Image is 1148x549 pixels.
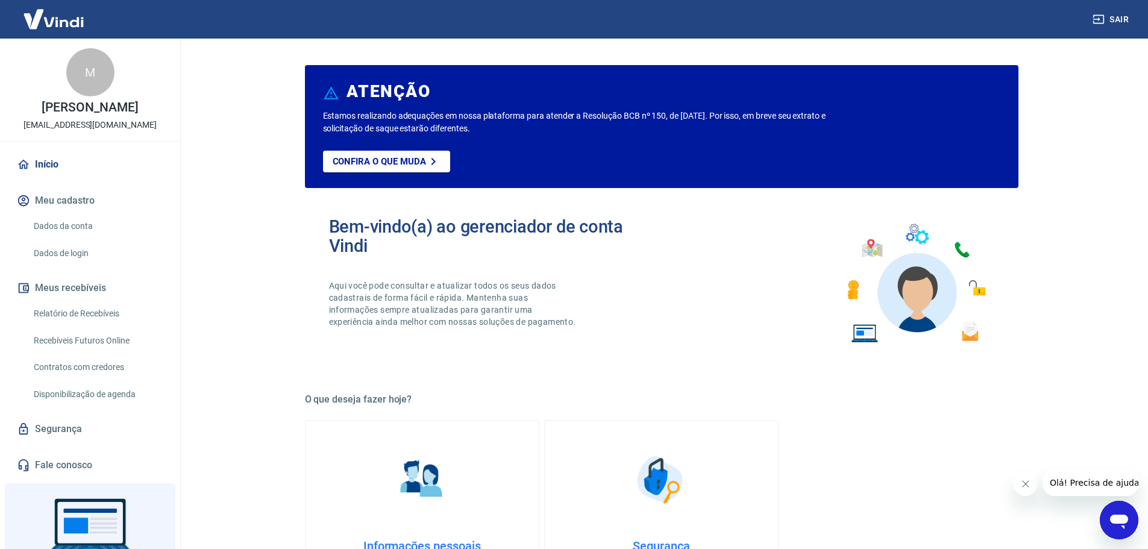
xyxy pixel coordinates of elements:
p: Aqui você pode consultar e atualizar todos os seus dados cadastrais de forma fácil e rápida. Mant... [329,280,579,328]
p: [EMAIL_ADDRESS][DOMAIN_NAME] [24,119,157,131]
p: [PERSON_NAME] [42,101,138,114]
a: Dados de login [29,241,166,266]
a: Segurança [14,416,166,442]
iframe: Fechar mensagem [1014,472,1038,496]
button: Meu cadastro [14,187,166,214]
a: Dados da conta [29,214,166,239]
a: Contratos com credores [29,355,166,380]
a: Recebíveis Futuros Online [29,328,166,353]
h2: Bem-vindo(a) ao gerenciador de conta Vindi [329,217,662,256]
h6: ATENÇÃO [347,86,430,98]
button: Sair [1090,8,1134,31]
a: Fale conosco [14,452,166,478]
img: Imagem de um avatar masculino com diversos icones exemplificando as funcionalidades do gerenciado... [836,217,994,350]
h5: O que deseja fazer hoje? [305,394,1018,406]
a: Confira o que muda [323,151,450,172]
a: Início [14,151,166,178]
img: Vindi [14,1,93,37]
a: Relatório de Recebíveis [29,301,166,326]
div: M [66,48,114,96]
a: Disponibilização de agenda [29,382,166,407]
button: Meus recebíveis [14,275,166,301]
img: Segurança [631,450,691,510]
p: Estamos realizando adequações em nossa plataforma para atender a Resolução BCB nº 150, de [DATE].... [323,110,865,135]
iframe: Botão para abrir a janela de mensagens [1100,501,1138,539]
p: Confira o que muda [333,156,426,167]
span: Olá! Precisa de ajuda? [7,8,101,18]
iframe: Mensagem da empresa [1043,469,1138,496]
img: Informações pessoais [392,450,452,510]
